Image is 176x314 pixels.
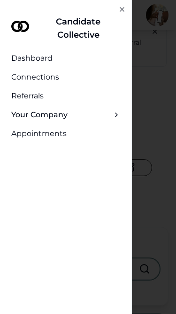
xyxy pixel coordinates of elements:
img: logo [11,21,29,32]
button: Your Company [11,105,120,124]
div: Appointments [11,124,67,143]
div: Dashboard [11,49,53,68]
div: Connections [11,68,59,87]
div: Referrals [11,87,44,105]
h2: Candidate Collective [37,15,121,41]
